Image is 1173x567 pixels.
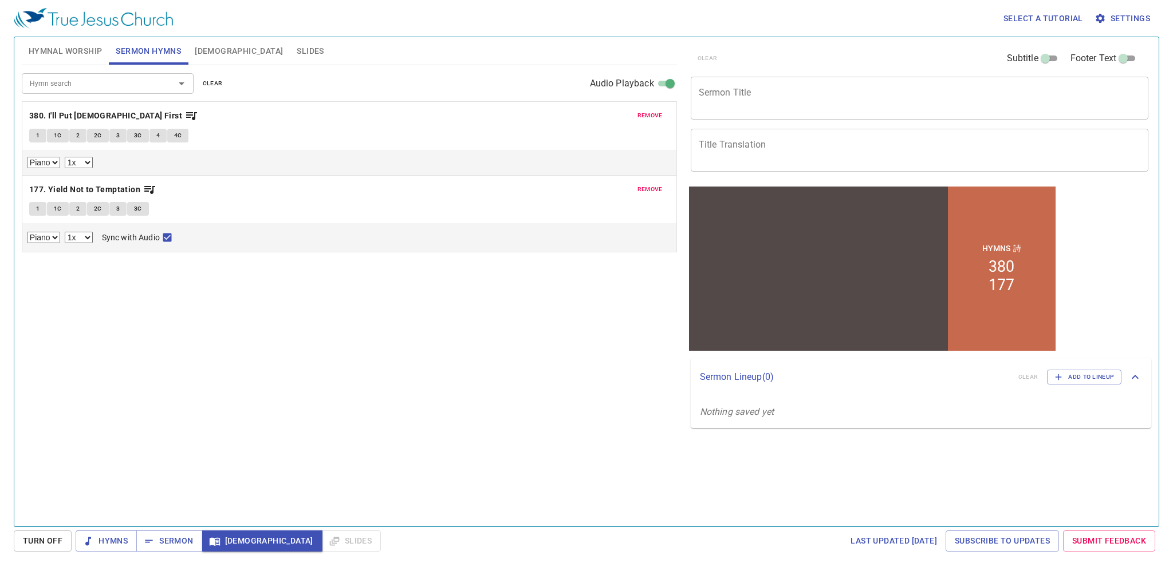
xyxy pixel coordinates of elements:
button: 2 [69,202,86,216]
b: 380. I'll Put [DEMOGRAPHIC_DATA] First [29,109,182,123]
button: clear [196,77,230,90]
span: Footer Text [1070,51,1117,65]
i: Nothing saved yet [700,406,774,417]
span: 2C [94,130,102,141]
span: 1 [36,204,40,214]
span: Add to Lineup [1054,372,1114,382]
button: 1 [29,129,46,142]
span: 1C [54,130,62,141]
span: Turn Off [23,534,62,548]
button: 177. Yield Not to Temptation [29,183,157,197]
button: 3C [127,202,149,216]
span: 2 [76,130,80,141]
button: [DEMOGRAPHIC_DATA] [202,530,322,552]
button: Turn Off [14,530,72,552]
a: Last updated [DATE] [846,530,942,552]
span: 1 [36,130,40,141]
select: Select Track [27,157,60,168]
span: Sermon Hymns [116,44,181,58]
span: Subscribe to Updates [955,534,1050,548]
span: Hymnal Worship [29,44,103,58]
span: remove [637,110,663,121]
span: clear [203,78,223,89]
button: 380. I'll Put [DEMOGRAPHIC_DATA] First [29,109,199,123]
span: 3 [116,204,120,214]
button: 4C [167,129,189,142]
button: 4 [149,129,167,142]
b: 177. Yield Not to Temptation [29,183,140,197]
span: 2C [94,204,102,214]
button: Sermon [136,530,202,552]
select: Select Track [27,232,60,243]
span: 3C [134,130,142,141]
span: [DEMOGRAPHIC_DATA] [211,534,313,548]
span: 2 [76,204,80,214]
span: Sync with Audio [102,232,160,244]
img: True Jesus Church [14,8,173,29]
span: Subtitle [1007,51,1038,65]
button: 2 [69,129,86,142]
button: Select a tutorial [999,8,1088,29]
span: 4 [156,130,160,141]
a: Subscribe to Updates [946,530,1059,552]
span: [DEMOGRAPHIC_DATA] [195,44,283,58]
button: 3C [127,129,149,142]
button: 3 [109,202,127,216]
button: 1 [29,202,46,216]
span: Sermon [145,534,193,548]
span: Audio Playback [590,77,654,90]
iframe: from-child [686,184,1058,354]
button: Hymns [76,530,137,552]
button: Open [174,76,190,92]
span: 4C [174,130,182,141]
span: Select a tutorial [1003,11,1083,26]
span: remove [637,184,663,195]
button: 3 [109,129,127,142]
span: Submit Feedback [1072,534,1146,548]
span: 3 [116,130,120,141]
button: Settings [1092,8,1155,29]
span: 3C [134,204,142,214]
button: 2C [87,202,109,216]
button: Add to Lineup [1047,370,1121,384]
span: 1C [54,204,62,214]
a: Submit Feedback [1063,530,1155,552]
span: Last updated [DATE] [851,534,937,548]
span: Settings [1097,11,1150,26]
select: Playback Rate [65,232,93,243]
span: Hymns [85,534,128,548]
p: Sermon Lineup ( 0 ) [700,370,1009,384]
button: remove [631,109,670,122]
button: remove [631,183,670,196]
button: 1C [47,202,69,216]
div: Sermon Lineup(0)clearAdd to Lineup [691,358,1152,396]
button: 1C [47,129,69,142]
button: 2C [87,129,109,142]
select: Playback Rate [65,157,93,168]
span: Slides [297,44,324,58]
